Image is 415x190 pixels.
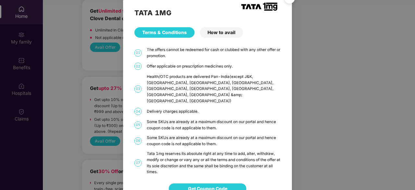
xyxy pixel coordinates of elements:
[134,137,142,145] span: 06
[134,49,142,57] span: 01
[147,119,281,131] div: Some SKUs are already at a maximum discount on our portal and hence coupon code is not applicable...
[134,27,195,38] div: Terms & Conditions
[134,7,281,18] h2: TATA 1MG
[147,63,281,70] div: Offer applicable on prescription medicines only.
[147,74,281,104] div: Health/OTC products are delivered Pan-India(except J&K, [GEOGRAPHIC_DATA], [GEOGRAPHIC_DATA], [GE...
[134,85,142,93] span: 03
[134,63,142,70] span: 02
[134,108,142,115] span: 04
[147,151,281,175] div: Tata 1mg reserves its absolute right at any time to add, alter, withdraw, modify or change or var...
[147,108,281,115] div: Delivery charges applicable.
[200,27,243,38] div: How to avail
[147,47,281,59] div: The offers cannot be redeemed for cash or clubbed with any other offer or promotion.
[134,159,142,167] span: 07
[241,3,277,11] img: TATA_1mg_Logo.png
[134,121,142,129] span: 05
[147,135,281,147] div: Some SKUs are already at a maximum discount on our portal and hence coupon code is not applicable...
